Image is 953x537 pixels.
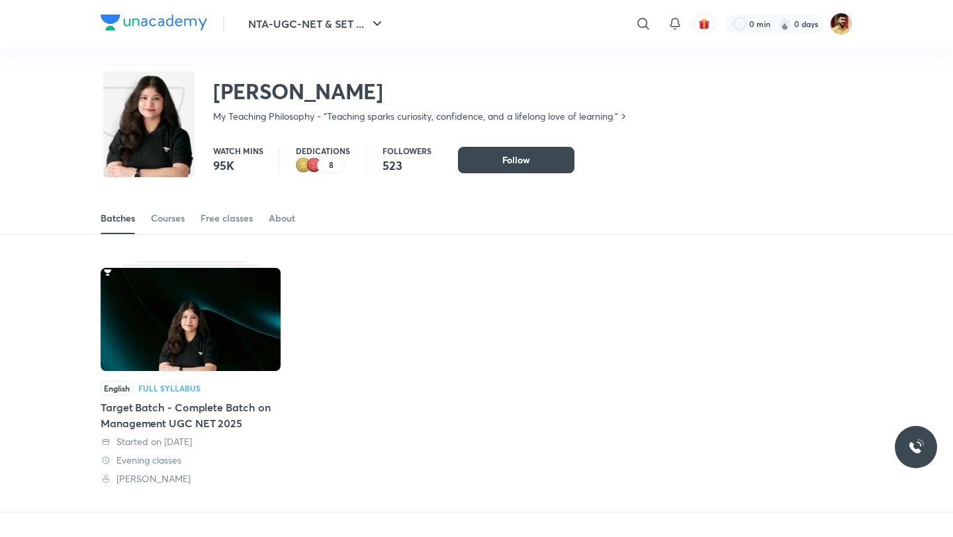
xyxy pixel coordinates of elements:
[151,202,185,234] a: Courses
[306,157,322,173] img: educator badge1
[458,147,574,173] button: Follow
[101,454,281,467] div: Evening classes
[103,74,195,202] img: class
[101,399,281,431] div: Target Batch - Complete Batch on Management UGC NET 2025
[269,212,295,225] div: About
[329,161,334,170] p: 8
[151,212,185,225] div: Courses
[101,435,281,448] div: Started on 20 Aug 2025
[240,11,393,37] button: NTA-UGC-NET & SET ...
[101,261,281,485] div: Target Batch - Complete Batch on Management UGC NET 2025
[213,147,263,155] p: Watch mins
[101,472,281,485] div: Tanya Gautam
[213,157,263,173] p: 95K
[908,439,924,455] img: ttu
[101,15,207,34] a: Company Logo
[502,153,530,167] span: Follow
[269,202,295,234] a: About
[213,110,618,123] p: My Teaching Philosophy - “Teaching sparks curiosity, confidence, and a lifelong love of learning.”
[101,268,281,371] img: Thumbnail
[383,157,431,173] p: 523
[778,17,792,30] img: streak
[101,212,135,225] div: Batches
[138,384,201,392] div: Full Syllabus
[101,15,207,30] img: Company Logo
[101,381,133,395] span: English
[201,202,253,234] a: Free classes
[383,147,431,155] p: Followers
[201,212,253,225] div: Free classes
[698,18,710,30] img: avatar
[296,147,350,155] p: Dedications
[213,78,629,104] h2: [PERSON_NAME]
[830,13,852,35] img: Abdul Razik
[101,202,135,234] a: Batches
[296,157,312,173] img: educator badge2
[694,13,715,34] button: avatar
